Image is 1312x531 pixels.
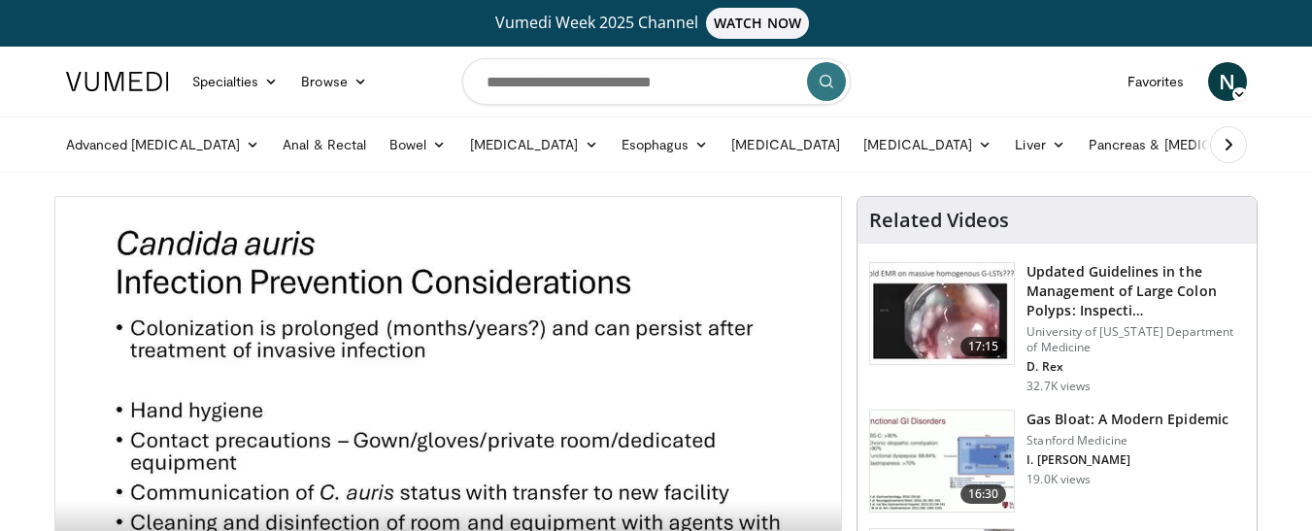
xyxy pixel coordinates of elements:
[458,125,610,164] a: [MEDICAL_DATA]
[869,209,1009,232] h4: Related Videos
[1003,125,1076,164] a: Liver
[869,262,1245,394] a: 17:15 Updated Guidelines in the Management of Large Colon Polyps: Inspecti… University of [US_STA...
[1026,433,1228,448] p: Stanford Medicine
[610,125,721,164] a: Esophagus
[1026,359,1245,375] p: D. Rex
[869,410,1245,513] a: 16:30 Gas Bloat: A Modern Epidemic Stanford Medicine I. [PERSON_NAME] 19.0K views
[181,62,290,101] a: Specialties
[1077,125,1304,164] a: Pancreas & [MEDICAL_DATA]
[66,72,169,91] img: VuMedi Logo
[1116,62,1196,101] a: Favorites
[1026,410,1228,429] h3: Gas Bloat: A Modern Epidemic
[720,125,852,164] a: [MEDICAL_DATA]
[271,125,378,164] a: Anal & Rectal
[1026,452,1228,468] p: I. [PERSON_NAME]
[54,125,272,164] a: Advanced [MEDICAL_DATA]
[960,337,1007,356] span: 17:15
[960,484,1007,504] span: 16:30
[852,125,1003,164] a: [MEDICAL_DATA]
[1026,379,1091,394] p: 32.7K views
[706,8,809,39] span: WATCH NOW
[69,8,1244,39] a: Vumedi Week 2025 ChannelWATCH NOW
[1208,62,1247,101] a: N
[870,411,1014,512] img: 480ec31d-e3c1-475b-8289-0a0659db689a.150x105_q85_crop-smart_upscale.jpg
[1026,472,1091,487] p: 19.0K views
[378,125,457,164] a: Bowel
[1026,324,1245,355] p: University of [US_STATE] Department of Medicine
[870,263,1014,364] img: dfcfcb0d-b871-4e1a-9f0c-9f64970f7dd8.150x105_q85_crop-smart_upscale.jpg
[289,62,379,101] a: Browse
[462,58,851,105] input: Search topics, interventions
[1026,262,1245,320] h3: Updated Guidelines in the Management of Large Colon Polyps: Inspecti…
